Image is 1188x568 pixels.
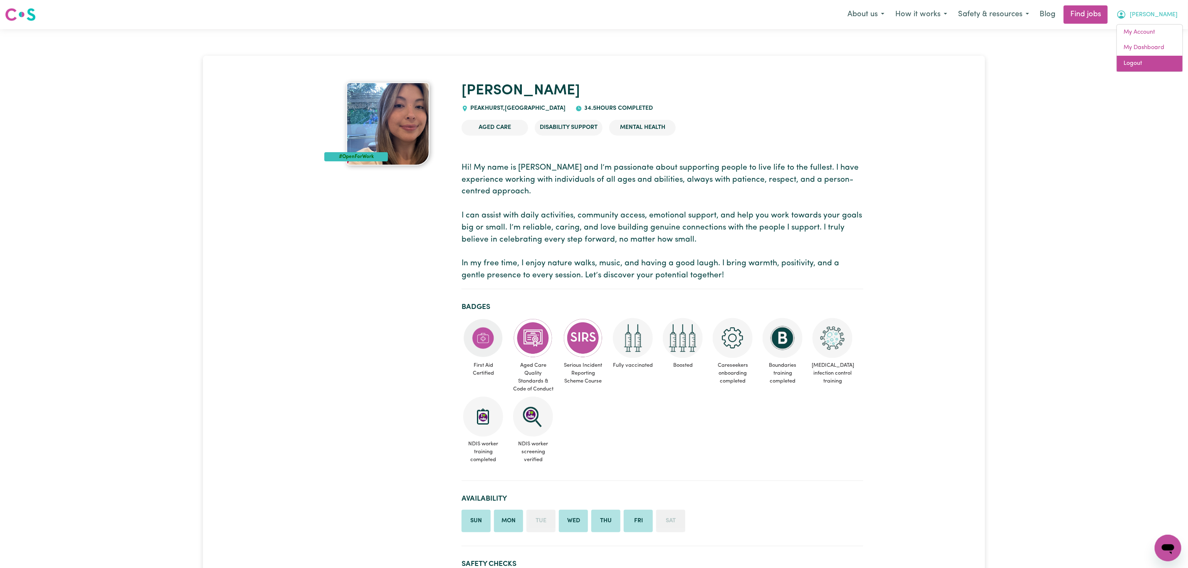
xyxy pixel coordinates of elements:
[591,510,620,532] li: Available on Thursday
[511,358,555,397] span: Aged Care Quality Standards & Code of Conduct
[1064,5,1108,24] a: Find jobs
[609,120,676,136] li: Mental Health
[711,358,754,389] span: Careseekers onboarding completed
[713,318,753,358] img: CS Academy: Careseekers Onboarding course completed
[953,6,1035,23] button: Safety & resources
[561,358,605,389] span: Serious Incident Reporting Scheme Course
[624,510,653,532] li: Available on Friday
[462,120,528,136] li: Aged Care
[462,162,863,282] p: Hi! My name is [PERSON_NAME] and I’m passionate about supporting people to live life to the fulle...
[513,318,553,358] img: CS Academy: Aged Care Quality Standards & Code of Conduct course completed
[582,105,653,111] span: 34.5 hours completed
[1155,535,1181,561] iframe: Button to launch messaging window, conversation in progress
[811,358,854,389] span: [MEDICAL_DATA] infection control training
[890,6,953,23] button: How it works
[1117,56,1183,72] a: Logout
[324,82,452,165] a: Pia's profile picture'#OpenForWork
[346,82,430,165] img: Pia
[468,105,566,111] span: PEAKHURST , [GEOGRAPHIC_DATA]
[462,358,505,380] span: First Aid Certified
[1117,40,1183,56] a: My Dashboard
[494,510,523,532] li: Available on Monday
[5,7,36,22] img: Careseekers logo
[656,510,685,532] li: Unavailable on Saturday
[1116,24,1183,72] div: My Account
[1111,6,1183,23] button: My Account
[463,397,503,437] img: CS Academy: Introduction to NDIS Worker Training course completed
[526,510,556,532] li: Unavailable on Tuesday
[813,318,852,358] img: CS Academy: COVID-19 Infection Control Training course completed
[559,510,588,532] li: Available on Wednesday
[611,358,655,373] span: Fully vaccinated
[1130,10,1178,20] span: [PERSON_NAME]
[513,397,553,437] img: NDIS Worker Screening Verified
[5,5,36,24] a: Careseekers logo
[761,358,804,389] span: Boundaries training completed
[462,437,505,467] span: NDIS worker training completed
[535,120,603,136] li: Disability Support
[511,437,555,467] span: NDIS worker screening verified
[1117,25,1183,40] a: My Account
[663,318,703,358] img: Care and support worker has received booster dose of COVID-19 vaccination
[462,303,863,311] h2: Badges
[324,152,388,161] div: #OpenForWork
[661,358,704,373] span: Boosted
[463,318,503,358] img: Care and support worker has completed First Aid Certification
[462,510,491,532] li: Available on Sunday
[462,494,863,503] h2: Availability
[563,318,603,358] img: CS Academy: Serious Incident Reporting Scheme course completed
[763,318,803,358] img: CS Academy: Boundaries in care and support work course completed
[842,6,890,23] button: About us
[462,84,580,98] a: [PERSON_NAME]
[613,318,653,358] img: Care and support worker has received 2 doses of COVID-19 vaccine
[1035,5,1060,24] a: Blog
